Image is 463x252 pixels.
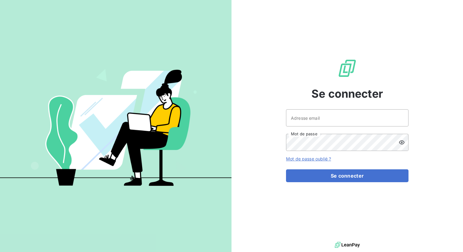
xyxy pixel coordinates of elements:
[337,58,357,78] img: Logo LeanPay
[311,85,383,102] span: Se connecter
[335,240,360,250] img: logo
[286,109,408,126] input: placeholder
[286,156,331,161] a: Mot de passe oublié ?
[286,169,408,182] button: Se connecter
